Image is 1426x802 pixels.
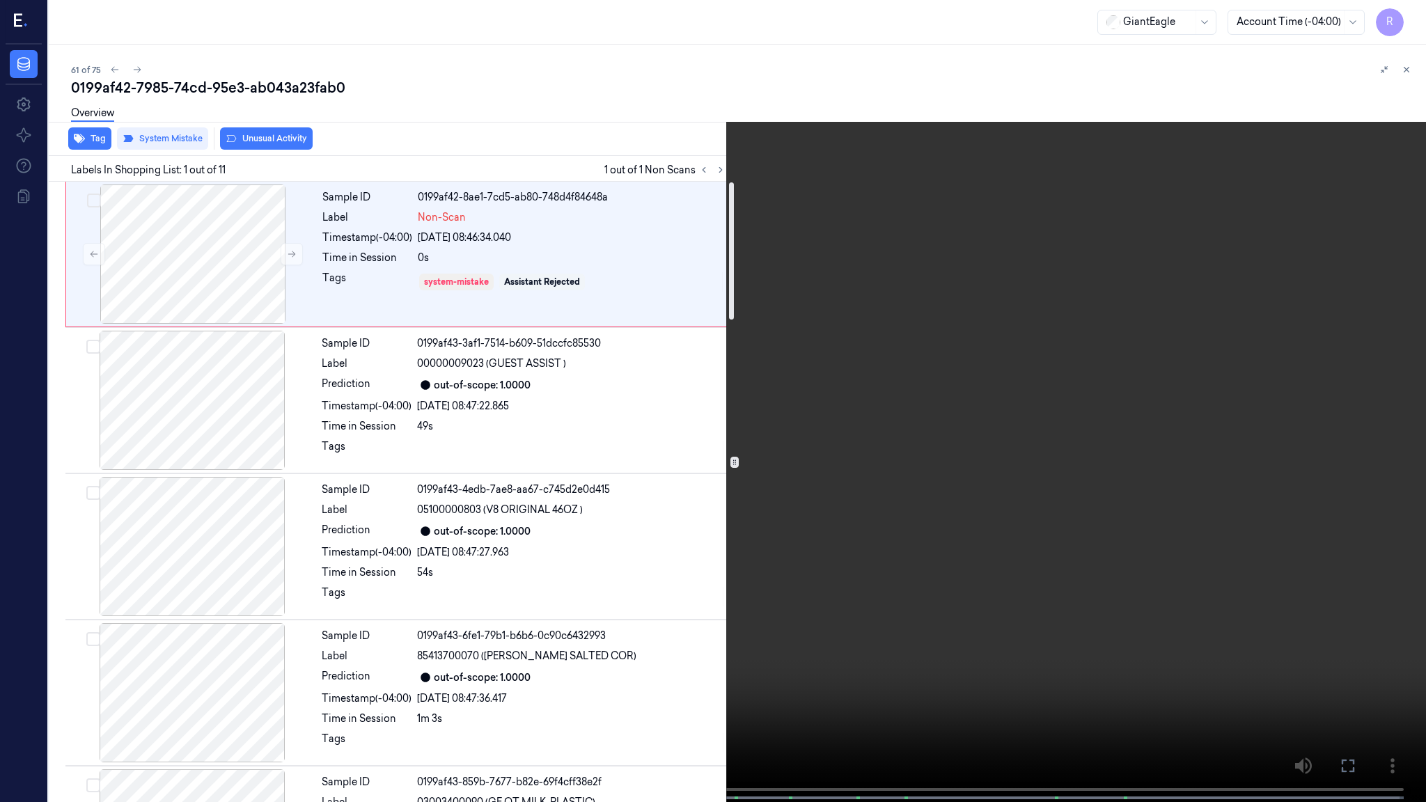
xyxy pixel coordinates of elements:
div: 0199af43-859b-7677-b82e-69f4cff38e2f [417,775,726,789]
button: R [1376,8,1404,36]
div: Label [322,503,412,517]
span: 85413700070 ([PERSON_NAME] SALTED COR) [417,649,636,663]
div: Tags [322,271,412,293]
span: 61 of 75 [71,64,101,76]
span: Non-Scan [418,210,466,225]
div: Timestamp (-04:00) [322,545,412,560]
div: Label [322,649,412,663]
div: 0199af42-8ae1-7cd5-ab80-748d4f84648a [418,190,726,205]
span: Labels In Shopping List: 1 out of 11 [71,163,226,178]
div: Prediction [322,523,412,540]
div: Label [322,210,412,225]
div: Label [322,356,412,371]
button: Tag [68,127,111,150]
div: Sample ID [322,629,412,643]
div: 0199af43-6fe1-79b1-b6b6-0c90c6432993 [417,629,726,643]
div: 0199af42-7985-74cd-95e3-ab043a23fab0 [71,78,1415,97]
div: Sample ID [322,190,412,205]
div: Time in Session [322,419,412,434]
div: Sample ID [322,775,412,789]
div: Prediction [322,669,412,686]
div: Time in Session [322,565,412,580]
a: Overview [71,106,114,122]
div: Timestamp (-04:00) [322,230,412,245]
span: 1 out of 1 Non Scans [604,162,729,178]
button: Select row [86,486,100,500]
div: Tags [322,439,412,462]
div: Assistant Rejected [504,276,580,288]
div: Tags [322,732,412,754]
div: Sample ID [322,336,412,351]
div: 54s [417,565,726,580]
div: 49s [417,419,726,434]
div: out-of-scope: 1.0000 [434,524,531,539]
span: 05100000803 (V8 ORIGINAL 46OZ ) [417,503,583,517]
div: Timestamp (-04:00) [322,691,412,706]
div: [DATE] 08:47:22.865 [417,399,726,414]
div: out-of-scope: 1.0000 [434,378,531,393]
div: system-mistake [424,276,489,288]
div: 1m 3s [417,711,726,726]
button: Select row [86,778,100,792]
div: Prediction [322,377,412,393]
div: [DATE] 08:46:34.040 [418,230,726,245]
div: Time in Session [322,711,412,726]
div: [DATE] 08:47:27.963 [417,545,726,560]
button: Select row [87,194,101,207]
button: Select row [86,632,100,646]
div: Time in Session [322,251,412,265]
div: 0s [418,251,726,265]
div: Timestamp (-04:00) [322,399,412,414]
div: 0199af43-4edb-7ae8-aa67-c745d2e0d415 [417,482,726,497]
span: 00000009023 (GUEST ASSIST ) [417,356,566,371]
button: System Mistake [117,127,208,150]
button: Select row [86,340,100,354]
div: out-of-scope: 1.0000 [434,670,531,685]
div: [DATE] 08:47:36.417 [417,691,726,706]
div: Sample ID [322,482,412,497]
div: 0199af43-3af1-7514-b609-51dccfc85530 [417,336,726,351]
div: Tags [322,585,412,608]
button: Unusual Activity [220,127,313,150]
